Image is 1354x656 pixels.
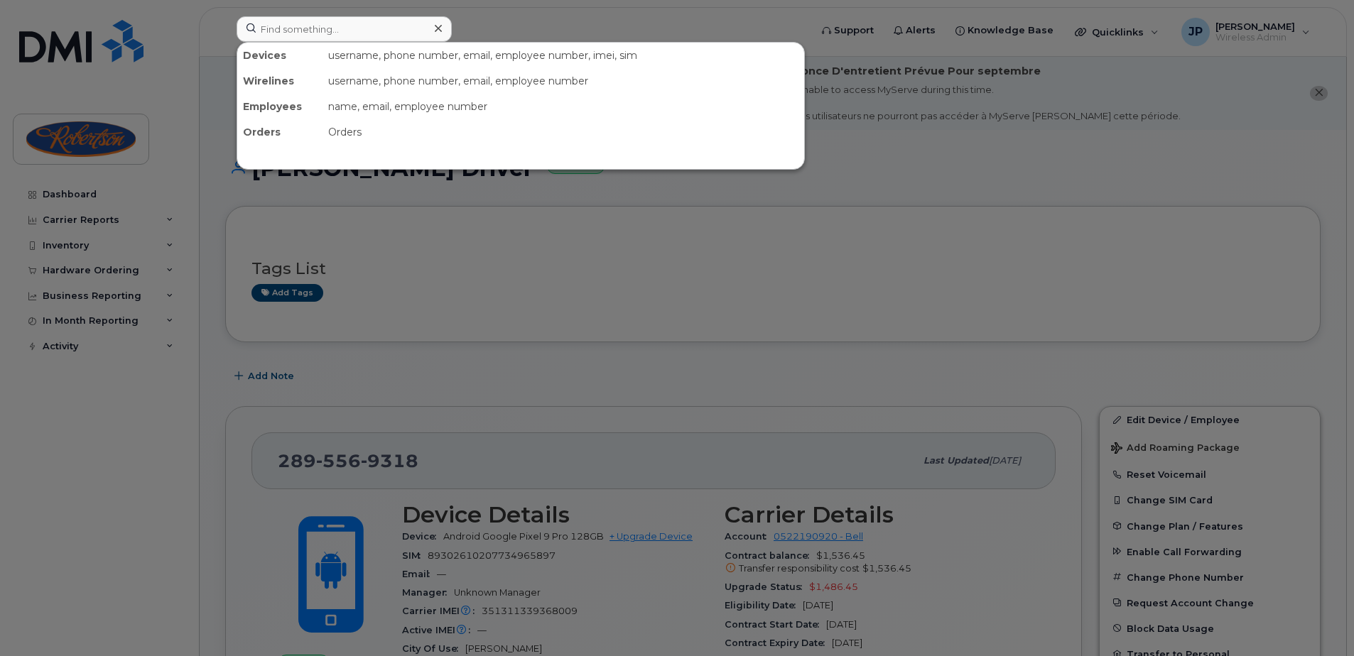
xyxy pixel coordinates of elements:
[237,43,323,68] div: Devices
[237,119,323,145] div: Orders
[323,43,804,68] div: username, phone number, email, employee number, imei, sim
[323,119,804,145] div: Orders
[323,94,804,119] div: name, email, employee number
[237,68,323,94] div: Wirelines
[237,94,323,119] div: Employees
[323,68,804,94] div: username, phone number, email, employee number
